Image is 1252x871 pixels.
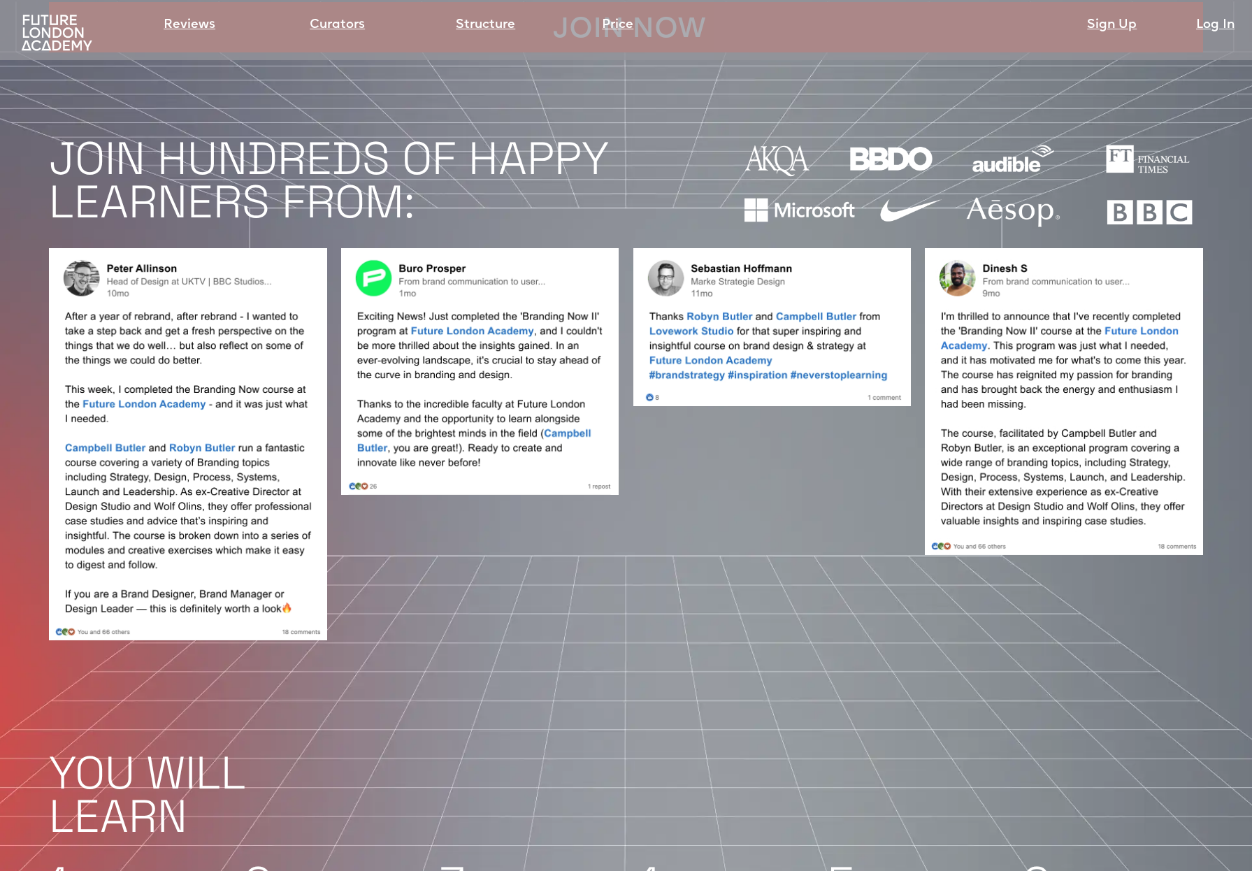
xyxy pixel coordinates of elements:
h1: JOIN HUNDREDS OF HAPPY LEARNERS FROM: [49,137,686,224]
a: Curators [310,15,365,35]
a: Sign Up [1087,15,1137,35]
a: Price [602,15,633,35]
a: Structure [456,15,515,35]
a: Reviews [164,15,215,35]
h1: YOU WILL LEARN [49,751,1252,838]
a: Log In [1196,15,1235,35]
